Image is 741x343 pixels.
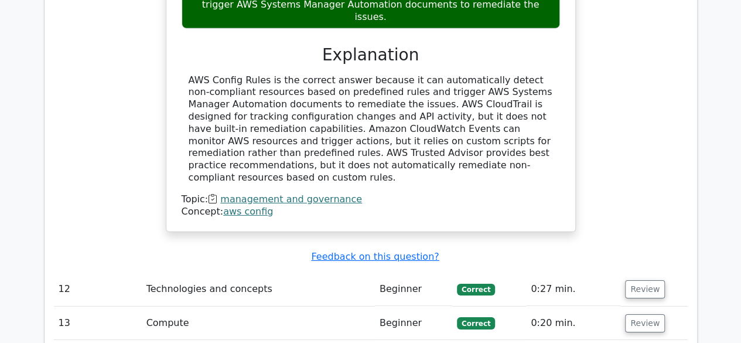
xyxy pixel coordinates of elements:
td: 12 [54,273,142,306]
span: Correct [457,317,495,329]
button: Review [625,280,665,298]
div: AWS Config Rules is the correct answer because it can automatically detect non-compliant resource... [189,74,553,184]
td: 0:20 min. [526,307,620,340]
td: Compute [142,307,375,340]
div: Concept: [182,206,560,218]
a: management and governance [220,193,362,205]
span: Correct [457,284,495,296]
td: Beginner [375,307,452,340]
td: 0:27 min. [526,273,620,306]
h3: Explanation [189,45,553,65]
td: Beginner [375,273,452,306]
td: Technologies and concepts [142,273,375,306]
button: Review [625,314,665,332]
div: Topic: [182,193,560,206]
td: 13 [54,307,142,340]
a: Feedback on this question? [311,251,439,262]
a: aws config [223,206,273,217]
